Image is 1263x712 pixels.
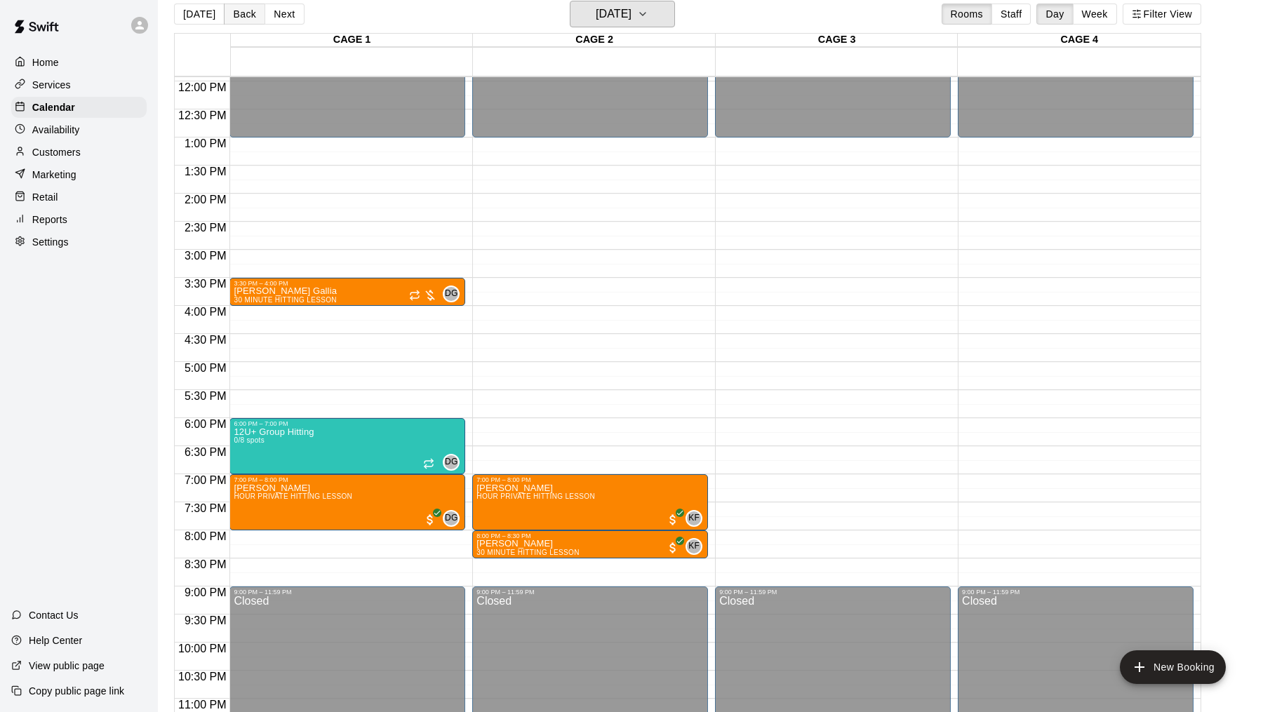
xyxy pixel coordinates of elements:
[234,420,461,427] div: 6:00 PM – 7:00 PM
[1036,4,1073,25] button: Day
[958,34,1201,47] div: CAGE 4
[181,166,230,177] span: 1:30 PM
[32,78,71,92] p: Services
[666,541,680,555] span: All customers have paid
[11,119,147,140] a: Availability
[29,659,105,673] p: View public page
[445,511,458,525] span: DG
[962,589,1189,596] div: 9:00 PM – 11:59 PM
[234,436,265,444] span: 0/8 spots filled
[11,97,147,118] a: Calendar
[234,476,461,483] div: 7:00 PM – 8:00 PM
[181,418,230,430] span: 6:00 PM
[181,502,230,514] span: 7:30 PM
[229,418,465,474] div: 6:00 PM – 7:00 PM: 12U+ Group Hitting
[448,454,460,471] span: Dustin Geiger
[29,633,82,647] p: Help Center
[181,614,230,626] span: 9:30 PM
[234,492,352,500] span: HOUR PRIVATE HITTING LESSON
[174,4,225,25] button: [DATE]
[181,250,230,262] span: 3:00 PM
[476,549,579,556] span: 30 MINUTE HITTING LESSON
[32,213,67,227] p: Reports
[719,589,947,596] div: 9:00 PM – 11:59 PM
[445,455,458,469] span: DG
[32,190,58,204] p: Retail
[29,608,79,622] p: Contact Us
[476,532,704,539] div: 8:00 PM – 8:30 PM
[181,137,230,149] span: 1:00 PM
[716,34,958,47] div: CAGE 3
[181,306,230,318] span: 4:00 PM
[443,286,460,302] div: Dustin Geiger
[11,187,147,208] a: Retail
[942,4,992,25] button: Rooms
[686,538,702,555] div: Kyle Froemke
[11,164,147,185] a: Marketing
[229,474,465,530] div: 7:00 PM – 8:00 PM: Levi Hill
[476,589,704,596] div: 9:00 PM – 11:59 PM
[181,558,230,570] span: 8:30 PM
[686,510,702,527] div: Kyle Froemke
[11,209,147,230] a: Reports
[11,74,147,95] a: Services
[1123,4,1201,25] button: Filter View
[476,492,595,500] span: HOUR PRIVATE HITTING LESSON
[688,539,700,553] span: KF
[265,4,304,25] button: Next
[175,671,229,683] span: 10:30 PM
[448,286,460,302] span: Dustin Geiger
[181,446,230,458] span: 6:30 PM
[666,513,680,527] span: All customers have paid
[445,287,458,301] span: DG
[181,194,230,206] span: 2:00 PM
[224,4,265,25] button: Back
[688,511,700,525] span: KF
[181,278,230,290] span: 3:30 PM
[32,100,75,114] p: Calendar
[32,235,69,249] p: Settings
[423,458,434,469] span: Recurring event
[691,538,702,555] span: Kyle Froemke
[443,510,460,527] div: Dustin Geiger
[231,34,474,47] div: CAGE 1
[181,334,230,346] span: 4:30 PM
[181,362,230,374] span: 5:00 PM
[423,513,437,527] span: All customers have paid
[570,1,675,27] button: [DATE]
[229,278,465,306] div: 3:30 PM – 4:00 PM: 30 MINUTE HITTING LESSON
[991,4,1031,25] button: Staff
[472,474,708,530] div: 7:00 PM – 8:00 PM: Levi Hill
[1073,4,1117,25] button: Week
[32,168,76,182] p: Marketing
[234,589,461,596] div: 9:00 PM – 11:59 PM
[32,145,81,159] p: Customers
[476,476,704,483] div: 7:00 PM – 8:00 PM
[181,390,230,402] span: 5:30 PM
[181,530,230,542] span: 8:00 PM
[596,4,631,24] h6: [DATE]
[175,109,229,121] span: 12:30 PM
[175,699,229,711] span: 11:00 PM
[32,55,59,69] p: Home
[448,510,460,527] span: Dustin Geiger
[181,474,230,486] span: 7:00 PM
[181,586,230,598] span: 9:00 PM
[11,142,147,163] a: Customers
[234,280,461,287] div: 3:30 PM – 4:00 PM
[32,123,80,137] p: Availability
[1120,650,1226,684] button: add
[11,52,147,73] a: Home
[443,454,460,471] div: Dustin Geiger
[11,231,147,253] a: Settings
[234,296,336,304] span: 30 MINUTE HITTING LESSON
[691,510,702,527] span: Kyle Froemke
[175,643,229,654] span: 10:00 PM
